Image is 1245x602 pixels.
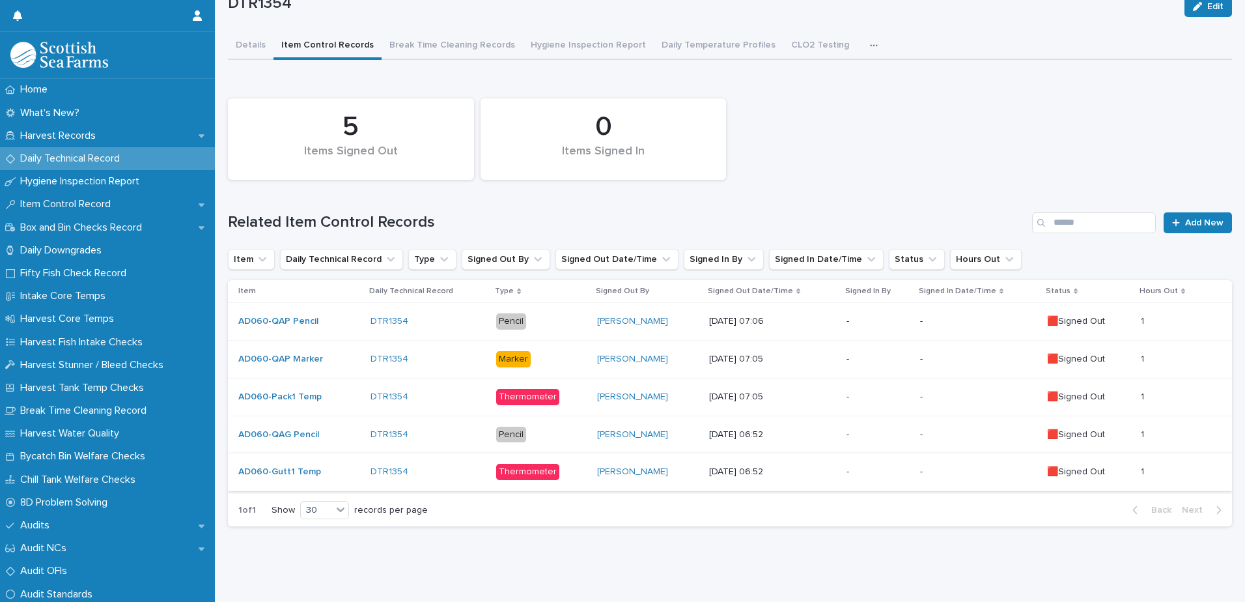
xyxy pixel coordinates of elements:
[496,313,526,330] div: Pencil
[919,284,996,298] p: Signed In Date/Time
[15,565,77,577] p: Audit OFIs
[238,429,319,440] a: AD060-QAG Pencil
[1177,504,1232,516] button: Next
[684,249,764,270] button: Signed In By
[15,519,60,532] p: Audits
[1046,284,1070,298] p: Status
[709,316,836,327] p: [DATE] 07:06
[228,340,1232,378] tr: AD060-QAP Marker DTR1354 Marker[PERSON_NAME] [DATE] 07:05--🟥Signed Out11
[228,249,275,270] button: Item
[15,450,156,463] p: Bycatch Bin Welfare Checks
[708,284,793,298] p: Signed Out Date/Time
[15,496,118,509] p: 8D Problem Solving
[238,466,321,478] a: AD060-Gutt1 Temp
[10,42,108,68] img: mMrefqRFQpe26GRNOUkG
[228,378,1232,416] tr: AD060-Pack1 Temp DTR1354 Thermometer[PERSON_NAME] [DATE] 07:05--🟥Signed Out11
[273,33,382,60] button: Item Control Records
[597,392,668,403] a: [PERSON_NAME]
[846,466,909,478] p: -
[597,316,668,327] a: [PERSON_NAME]
[15,313,124,325] p: Harvest Core Temps
[1047,392,1130,403] p: 🟥Signed Out
[709,466,836,478] p: [DATE] 06:52
[238,316,318,327] a: AD060-QAP Pencil
[597,354,668,365] a: [PERSON_NAME]
[1047,354,1130,365] p: 🟥Signed Out
[496,427,526,443] div: Pencil
[15,83,58,96] p: Home
[496,389,559,405] div: Thermometer
[228,213,1027,232] h1: Related Item Control Records
[1047,429,1130,440] p: 🟥Signed Out
[1141,464,1147,478] p: 1
[15,427,130,440] p: Harvest Water Quality
[272,505,295,516] p: Show
[846,392,909,403] p: -
[228,303,1232,341] tr: AD060-QAP Pencil DTR1354 Pencil[PERSON_NAME] [DATE] 07:06--🟥Signed Out11
[15,290,116,302] p: Intake Core Temps
[371,316,408,327] a: DTR1354
[228,453,1232,491] tr: AD060-Gutt1 Temp DTR1354 Thermometer[PERSON_NAME] [DATE] 06:52--🟥Signed Out11
[1122,504,1177,516] button: Back
[846,429,909,440] p: -
[408,249,456,270] button: Type
[1047,316,1130,327] p: 🟥Signed Out
[1143,506,1171,515] span: Back
[371,466,408,478] a: DTR1354
[371,354,408,365] a: DTR1354
[1185,218,1224,227] span: Add New
[1141,313,1147,327] p: 1
[238,354,323,365] a: AD060-QAP Marker
[15,405,157,417] p: Break Time Cleaning Record
[15,542,77,554] p: Audit NCs
[597,429,668,440] a: [PERSON_NAME]
[1141,427,1147,440] p: 1
[597,466,668,478] a: [PERSON_NAME]
[1164,212,1232,233] a: Add New
[238,284,256,298] p: Item
[889,249,945,270] button: Status
[920,354,1037,365] p: -
[783,33,857,60] button: CLO2 Testing
[15,130,106,142] p: Harvest Records
[15,222,152,234] p: Box and Bin Checks Record
[250,111,452,143] div: 5
[1182,506,1210,515] span: Next
[301,504,332,517] div: 30
[15,336,153,349] p: Harvest Fish Intake Checks
[654,33,783,60] button: Daily Temperature Profiles
[371,392,408,403] a: DTR1354
[462,249,550,270] button: Signed Out By
[709,354,836,365] p: [DATE] 07:05
[369,284,453,298] p: Daily Technical Record
[1207,2,1224,11] span: Edit
[228,33,273,60] button: Details
[15,198,121,210] p: Item Control Record
[15,382,154,394] p: Harvest Tank Temp Checks
[15,588,103,601] p: Audit Standards
[596,284,649,298] p: Signed Out By
[495,284,514,298] p: Type
[523,33,654,60] button: Hygiene Inspection Report
[950,249,1022,270] button: Hours Out
[371,429,408,440] a: DTR1354
[503,111,705,143] div: 0
[354,505,428,516] p: records per page
[920,316,1037,327] p: -
[382,33,523,60] button: Break Time Cleaning Records
[769,249,884,270] button: Signed In Date/Time
[228,416,1232,453] tr: AD060-QAG Pencil DTR1354 Pencil[PERSON_NAME] [DATE] 06:52--🟥Signed Out11
[15,359,174,371] p: Harvest Stunner / Bleed Checks
[1141,389,1147,403] p: 1
[15,244,112,257] p: Daily Downgrades
[709,429,836,440] p: [DATE] 06:52
[846,354,909,365] p: -
[555,249,678,270] button: Signed Out Date/Time
[845,284,891,298] p: Signed In By
[503,145,705,172] div: Items Signed In
[920,466,1037,478] p: -
[15,474,146,486] p: Chill Tank Welfare Checks
[846,316,909,327] p: -
[15,175,150,188] p: Hygiene Inspection Report
[15,152,130,165] p: Daily Technical Record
